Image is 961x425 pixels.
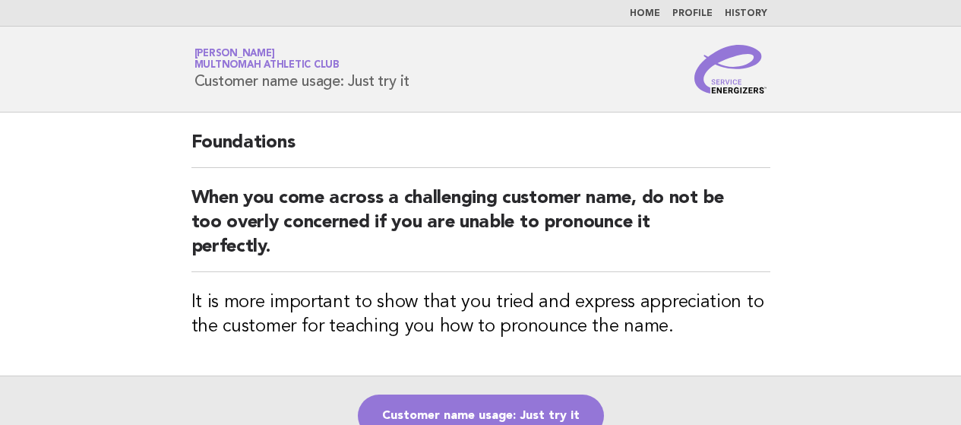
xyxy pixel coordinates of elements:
h2: Foundations [191,131,770,168]
span: Multnomah Athletic Club [194,61,340,71]
h3: It is more important to show that you tried and express appreciation to the customer for teaching... [191,290,770,339]
img: Service Energizers [694,45,767,94]
a: Profile [672,9,713,18]
a: History [725,9,767,18]
a: Home [630,9,660,18]
h2: When you come across a challenging customer name, do not be too overly concerned if you are unabl... [191,186,770,272]
h1: Customer name usage: Just try it [194,49,409,89]
a: [PERSON_NAME]Multnomah Athletic Club [194,49,340,70]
